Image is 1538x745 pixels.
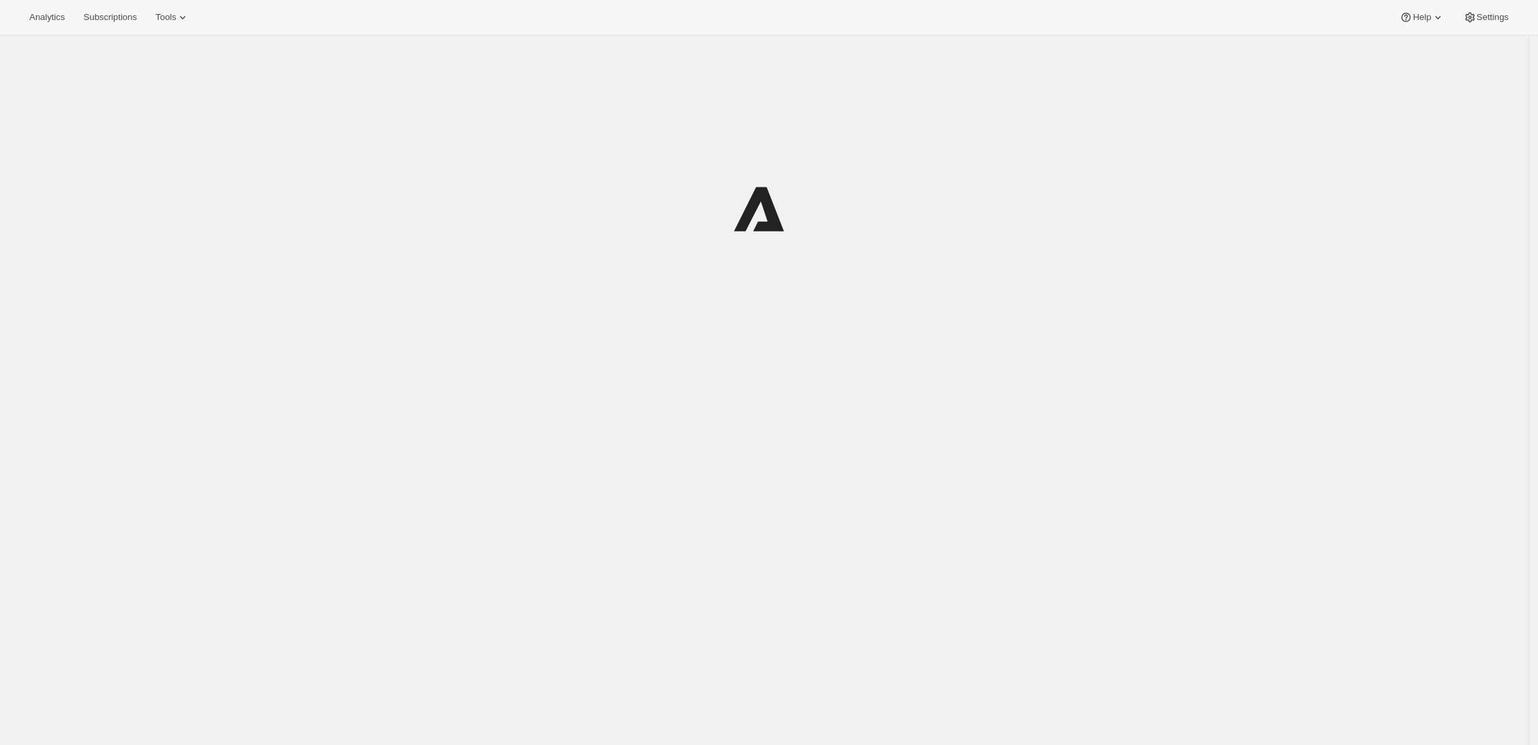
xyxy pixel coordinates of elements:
[1413,12,1431,23] span: Help
[75,8,145,27] button: Subscriptions
[1477,12,1509,23] span: Settings
[29,12,65,23] span: Analytics
[21,8,73,27] button: Analytics
[155,12,176,23] span: Tools
[147,8,197,27] button: Tools
[83,12,137,23] span: Subscriptions
[1391,8,1452,27] button: Help
[1455,8,1517,27] button: Settings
